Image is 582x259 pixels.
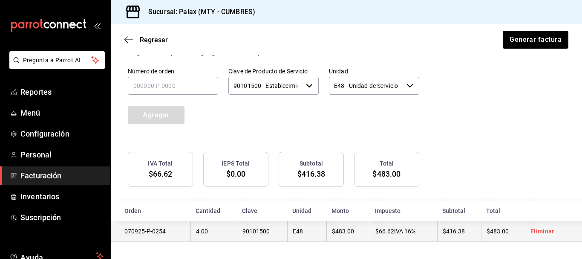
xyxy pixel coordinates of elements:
[380,159,394,168] h3: Total
[329,77,403,95] input: Elige una opción
[437,201,481,221] th: Subtotal
[503,31,568,49] button: Generar factura
[128,77,218,95] input: 000000-P-0000
[443,228,465,235] span: $416.38
[149,169,173,178] span: $66.62
[111,221,190,242] td: 070925-P-0254
[20,212,104,223] span: Suscripción
[140,36,168,44] span: Regresar
[23,56,92,65] span: Pregunta a Parrot AI
[370,221,437,242] td: IVA 16%
[326,201,370,221] th: Monto
[287,201,326,221] th: Unidad
[20,149,104,160] span: Personal
[196,228,208,235] span: 4.00
[530,228,554,235] a: Eliminar
[228,77,303,95] input: Elige una opción
[297,169,326,178] span: $416.38
[20,170,104,181] span: Facturación
[20,107,104,119] span: Menú
[148,159,173,168] h3: IVA Total
[9,51,105,69] button: Pregunta a Parrot AI
[141,7,255,17] h3: Sucursal: Palax (MTY - CUMBRES)
[128,68,218,74] label: Número de orden
[375,228,394,235] span: $66.62
[226,169,246,178] span: $0.00
[222,159,250,168] h3: IEPS Total
[237,201,287,221] th: Clave
[372,169,400,178] span: $483.00
[487,228,509,235] span: $483.00
[370,201,437,221] th: Impuesto
[20,128,104,140] span: Configuración
[287,221,326,242] td: E48
[300,159,323,168] h3: Subtotal
[20,86,104,98] span: Reportes
[481,201,524,221] th: Total
[6,62,105,71] a: Pregunta a Parrot AI
[329,68,419,74] label: Unidad
[228,68,319,74] label: Clave de Producto de Servicio
[111,201,190,221] th: Orden
[124,36,168,44] button: Regresar
[20,191,104,202] span: Inventarios
[332,228,354,235] span: $483.00
[94,22,101,29] button: open_drawer_menu
[237,221,287,242] td: 90101500
[190,201,237,221] th: Cantidad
